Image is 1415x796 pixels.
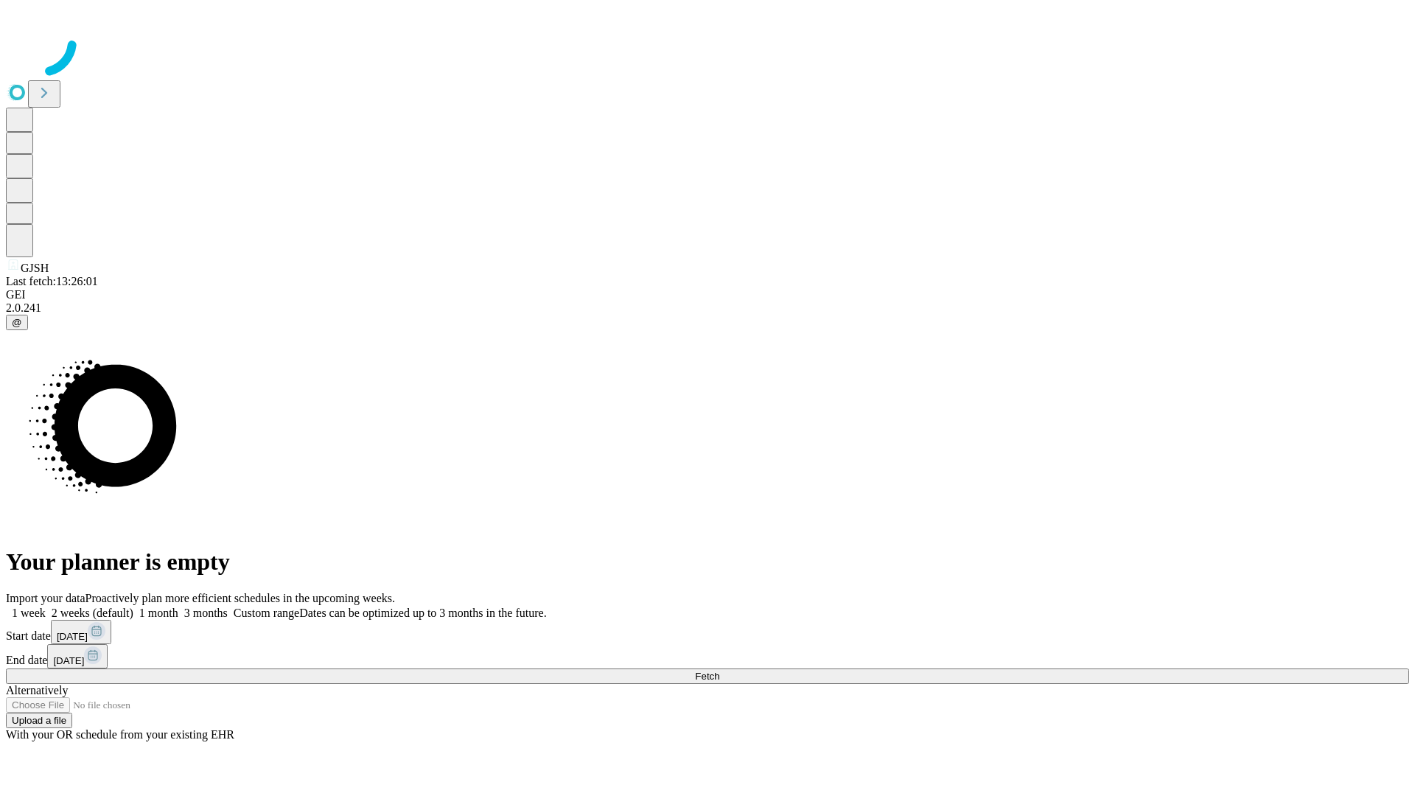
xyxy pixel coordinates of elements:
[139,607,178,619] span: 1 month
[57,631,88,642] span: [DATE]
[184,607,228,619] span: 3 months
[299,607,546,619] span: Dates can be optimized up to 3 months in the future.
[6,315,28,330] button: @
[6,668,1409,684] button: Fetch
[6,275,98,287] span: Last fetch: 13:26:01
[6,620,1409,644] div: Start date
[47,644,108,668] button: [DATE]
[695,671,719,682] span: Fetch
[6,288,1409,301] div: GEI
[6,592,85,604] span: Import your data
[6,684,68,696] span: Alternatively
[12,607,46,619] span: 1 week
[6,728,234,741] span: With your OR schedule from your existing EHR
[234,607,299,619] span: Custom range
[12,317,22,328] span: @
[85,592,395,604] span: Proactively plan more efficient schedules in the upcoming weeks.
[6,644,1409,668] div: End date
[51,620,111,644] button: [DATE]
[6,301,1409,315] div: 2.0.241
[6,713,72,728] button: Upload a file
[6,548,1409,576] h1: Your planner is empty
[53,655,84,666] span: [DATE]
[21,262,49,274] span: GJSH
[52,607,133,619] span: 2 weeks (default)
